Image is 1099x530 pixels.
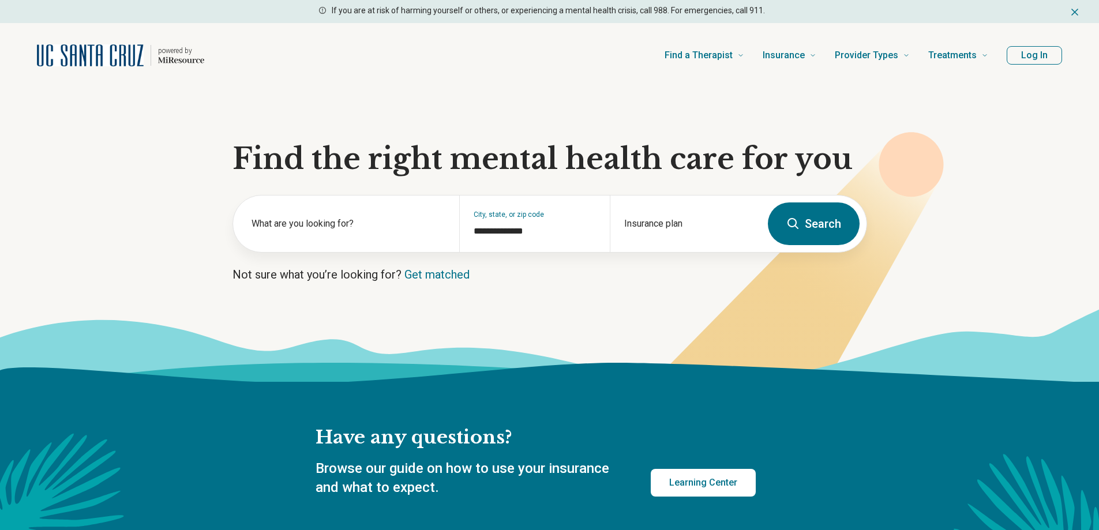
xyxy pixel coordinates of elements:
button: Log In [1007,46,1062,65]
a: Treatments [928,32,988,78]
span: Treatments [928,47,977,63]
button: Dismiss [1069,5,1081,18]
a: Find a Therapist [665,32,744,78]
span: Insurance [763,47,805,63]
a: Get matched [404,268,470,281]
p: powered by [158,46,204,55]
h1: Find the right mental health care for you [232,142,867,176]
span: Provider Types [835,47,898,63]
span: Find a Therapist [665,47,733,63]
p: Not sure what you’re looking for? [232,266,867,283]
button: Search [768,202,860,245]
label: What are you looking for? [252,217,445,231]
a: Insurance [763,32,816,78]
a: Learning Center [651,469,756,497]
h2: Have any questions? [316,426,756,450]
p: If you are at risk of harming yourself or others, or experiencing a mental health crisis, call 98... [332,5,765,17]
a: Provider Types [835,32,910,78]
p: Browse our guide on how to use your insurance and what to expect. [316,459,623,498]
a: Home page [37,37,204,74]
